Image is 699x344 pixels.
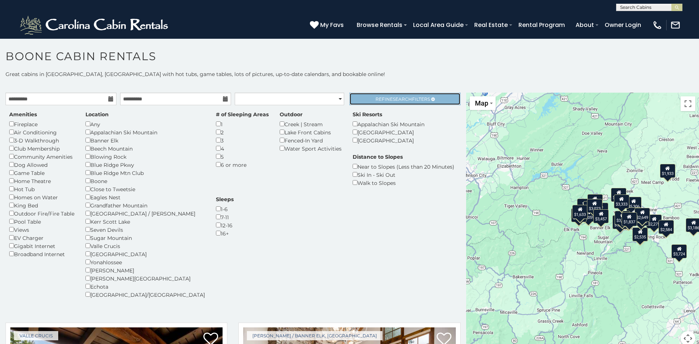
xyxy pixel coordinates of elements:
[9,234,74,242] div: EV Charger
[310,20,346,30] a: My Favs
[9,177,74,185] div: Home Theatre
[658,220,674,234] div: $2,584
[670,20,681,30] img: mail-regular-white.png
[9,152,74,161] div: Community Amenities
[633,227,648,241] div: $3,556
[85,226,205,234] div: Seven Devils
[652,20,663,30] img: phone-regular-white.png
[632,227,648,241] div: $2,535
[393,96,412,102] span: Search
[353,179,454,187] div: Walk to Slopes
[349,93,460,105] a: RefineSearchFilters
[85,161,205,169] div: Blue Ridge Pkwy
[85,201,205,209] div: Grandfather Mountain
[353,162,454,171] div: Near to Slopes (Less than 20 Minutes)
[671,244,687,258] div: $3,724
[85,169,205,177] div: Blue Ridge Mtn Club
[353,18,406,31] a: Browse Rentals
[85,185,205,193] div: Close to Tweetsie
[353,120,424,128] div: Appalachian Ski Mountain
[85,290,205,299] div: [GEOGRAPHIC_DATA]/[GEOGRAPHIC_DATA]
[614,195,629,209] div: $3,333
[9,128,74,136] div: Air Conditioning
[681,96,695,111] button: Toggle fullscreen view
[9,169,74,177] div: Game Table
[85,282,205,290] div: Echota
[9,185,74,193] div: Hot Tub
[18,14,171,36] img: White-1-2.png
[615,211,630,225] div: $3,113
[621,212,637,226] div: $1,837
[85,274,205,282] div: [PERSON_NAME][GEOGRAPHIC_DATA]
[85,234,205,242] div: Sugar Mountain
[572,18,598,31] a: About
[85,177,205,185] div: Boone
[577,199,593,213] div: $6,751
[85,152,205,161] div: Blowing Rock
[216,152,269,161] div: 5
[85,266,205,274] div: [PERSON_NAME]
[635,208,650,222] div: $2,649
[280,136,342,144] div: Fenced-In Yard
[9,226,74,234] div: Views
[353,136,424,144] div: [GEOGRAPHIC_DATA]
[612,215,628,229] div: $3,207
[353,171,454,179] div: Ski In - Ski Out
[9,144,74,152] div: Club Membership
[85,250,205,258] div: [GEOGRAPHIC_DATA]
[247,331,382,340] a: [PERSON_NAME] / Banner Elk, [GEOGRAPHIC_DATA]
[9,201,74,209] div: King Bed
[85,128,205,136] div: Appalachian Ski Mountain
[515,18,569,31] a: Rental Program
[280,120,342,128] div: Creek | Stream
[353,111,382,118] label: Ski Resorts
[626,197,641,211] div: $5,306
[646,214,662,228] div: $2,275
[375,96,430,102] span: Refine Filters
[353,153,403,161] label: Distance to Slopes
[85,111,109,118] label: Location
[85,242,205,250] div: Valle Crucis
[9,161,74,169] div: Dog Allowed
[280,128,342,136] div: Lake Front Cabins
[216,221,234,229] div: 12-16
[9,242,74,250] div: Gigabit Internet
[660,164,675,178] div: $1,933
[216,213,234,221] div: 7-11
[280,144,342,152] div: Water Sport Activities
[587,194,603,208] div: $1,467
[581,208,596,222] div: $3,059
[280,111,303,118] label: Outdoor
[216,128,269,136] div: 2
[475,99,488,107] span: Map
[85,144,205,152] div: Beech Mountain
[593,209,609,223] div: $3,457
[9,111,37,118] label: Amenities
[611,188,626,202] div: $6,033
[9,250,74,258] div: Broadband Internet
[9,193,74,201] div: Homes on Water
[14,331,58,340] a: Valle Crucis
[216,229,234,237] div: 16+
[216,196,234,203] label: Sleeps
[587,199,602,213] div: $3,023
[216,205,234,213] div: 1-6
[85,120,205,128] div: Any
[85,217,205,226] div: Kerr Scott Lake
[601,18,645,31] a: Owner Login
[216,120,269,128] div: 1
[572,205,588,219] div: $1,633
[471,18,511,31] a: Real Estate
[409,18,467,31] a: Local Area Guide
[353,128,424,136] div: [GEOGRAPHIC_DATA]
[9,217,74,226] div: Pool Table
[9,209,74,217] div: Outdoor Fire/Fire Table
[85,209,205,217] div: [GEOGRAPHIC_DATA] / [PERSON_NAME]
[85,258,205,266] div: Yonahlossee
[85,136,205,144] div: Banner Elk
[85,193,205,201] div: Eagles Nest
[216,161,269,169] div: 6 or more
[320,20,344,30] span: My Favs
[9,136,74,144] div: 3-D Walkthrough
[216,136,269,144] div: 3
